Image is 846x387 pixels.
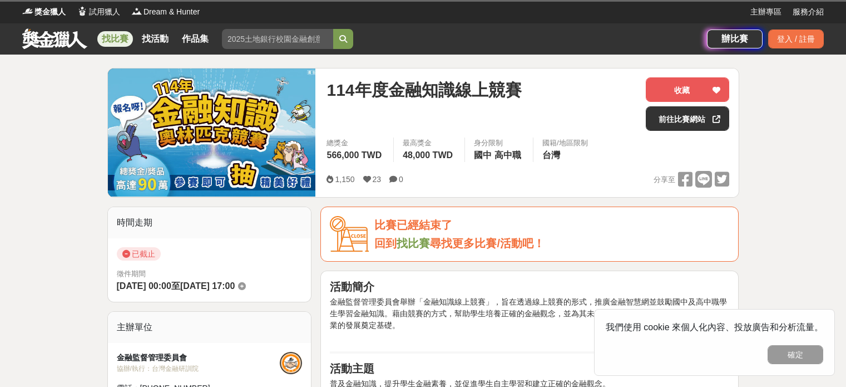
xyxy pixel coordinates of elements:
[542,150,560,160] span: 台灣
[646,77,729,102] button: 收藏
[374,237,397,249] span: 回到
[397,237,430,249] a: 找比賽
[77,6,120,18] a: Logo試用獵人
[34,6,66,18] span: 獎金獵人
[22,6,33,17] img: Logo
[335,175,354,184] span: 1,150
[137,31,173,47] a: 找活動
[494,150,521,160] span: 高中職
[177,31,213,47] a: 作品集
[374,216,729,234] div: 比賽已經結束了
[108,68,316,197] img: Cover Image
[542,138,588,149] div: 國籍/地區限制
[326,138,384,149] span: 總獎金
[330,297,727,330] span: 金融監督管理委員會舉辦「金融知識線上競賽」，旨在透過線上競賽的形式，推廣金融智慧網並鼓勵國中及高中職學生學習金融知識。藉由競賽的方式，幫助學生培養正確的金融觀念，並為其未來的個人生涯規劃和台灣經...
[326,150,382,160] span: 566,000 TWD
[326,77,521,102] span: 114年度金融知識線上競賽
[117,281,171,291] span: [DATE] 00:00
[474,150,492,160] span: 國中
[117,364,280,374] div: 協辦/執行： 台灣金融研訓院
[707,30,763,48] a: 辦比賽
[22,6,66,18] a: Logo獎金獵人
[117,270,146,278] span: 徵件期間
[117,352,280,364] div: 金融監督管理委員會
[108,207,311,238] div: 時間走期
[768,345,823,364] button: 確定
[474,138,524,149] div: 身分限制
[606,322,823,332] span: 我們使用 cookie 來個人化內容、投放廣告和分析流量。
[330,362,374,375] strong: 活動主題
[131,6,142,17] img: Logo
[131,6,200,18] a: LogoDream & Hunter
[144,6,200,18] span: Dream & Hunter
[430,237,545,249] span: 尋找更多比賽/活動吧！
[654,172,675,188] span: 分享至
[180,281,235,291] span: [DATE] 17:00
[330,281,374,293] strong: 活動簡介
[330,216,369,252] img: Icon
[768,30,824,48] div: 登入 / 註冊
[646,106,729,131] a: 前往比賽網站
[97,31,133,47] a: 找比賽
[403,150,453,160] span: 48,000 TWD
[222,29,333,49] input: 2025土地銀行校園金融創意挑戰賽：從你出發 開啟智慧金融新頁
[77,6,88,17] img: Logo
[403,138,456,149] span: 最高獎金
[171,281,180,291] span: 至
[373,175,382,184] span: 23
[89,6,120,18] span: 試用獵人
[750,6,781,18] a: 主辦專區
[399,175,403,184] span: 0
[793,6,824,18] a: 服務介紹
[117,247,161,261] span: 已截止
[108,312,311,343] div: 主辦單位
